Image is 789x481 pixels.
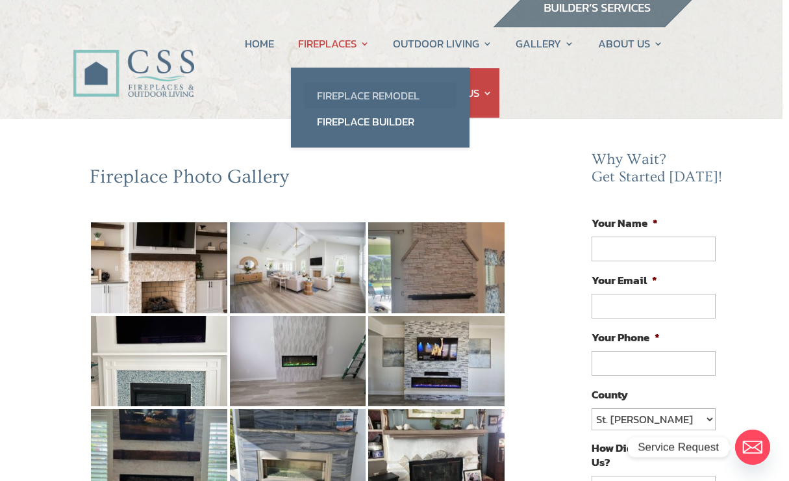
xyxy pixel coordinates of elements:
a: Email [735,430,770,465]
img: 29 [230,316,366,407]
a: Fireplace Remodel [304,83,457,109]
h2: Why Wait? Get Started [DATE]! [592,151,725,193]
a: builder services construction supply [492,15,704,32]
label: How Did You Hear About Us? [592,441,715,469]
a: OUTDOOR LIVING [393,19,492,68]
img: 27 [368,222,505,313]
img: 26 [230,222,366,313]
label: Your Phone [592,330,660,344]
img: 30 [368,316,505,407]
label: Your Name [592,216,658,230]
label: Your Email [592,273,657,287]
h2: Fireplace Photo Gallery [90,165,507,195]
a: FIREPLACES [298,19,369,68]
a: ABOUT US [598,19,663,68]
label: County [592,387,628,402]
a: HOME [245,19,274,68]
img: 28 [91,316,227,407]
img: 25 [91,222,227,313]
a: GALLERY [516,19,574,68]
img: CSS Fireplaces & Outdoor Living (Formerly Construction Solutions & Supply)- Jacksonville Ormond B... [73,16,195,103]
a: Fireplace Builder [304,109,457,135]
